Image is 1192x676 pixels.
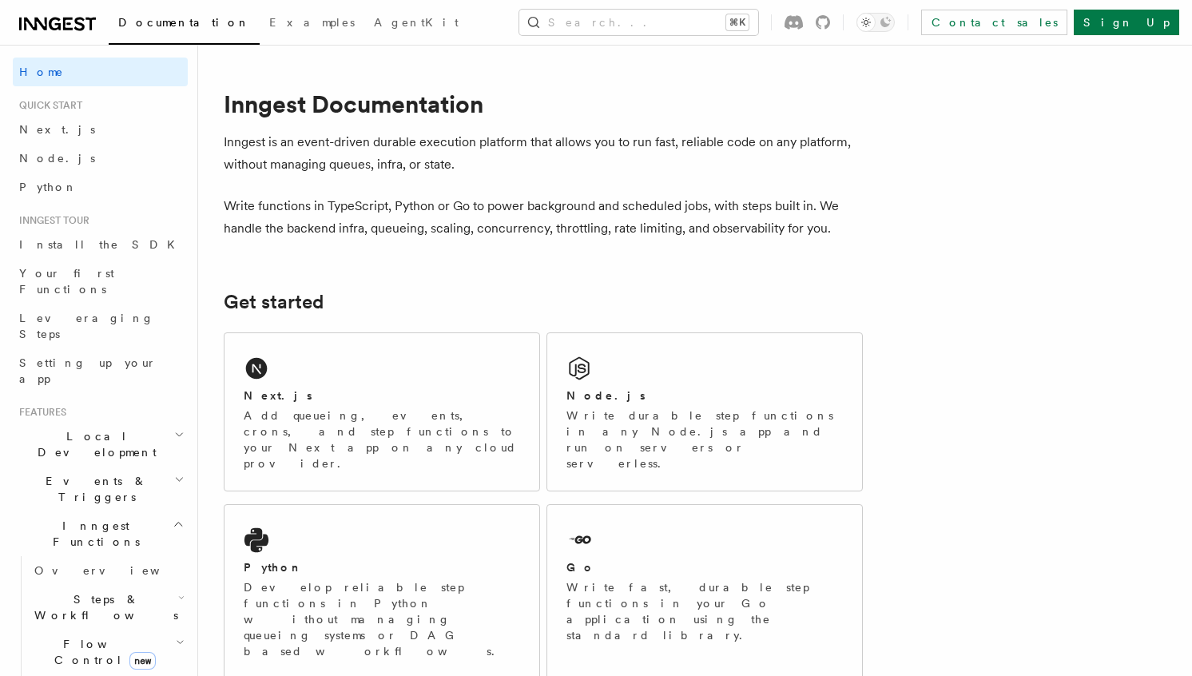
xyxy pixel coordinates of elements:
a: Overview [28,556,188,585]
span: Your first Functions [19,267,114,296]
button: Toggle dark mode [856,13,895,32]
span: Home [19,64,64,80]
span: Overview [34,564,199,577]
span: Features [13,406,66,419]
h1: Inngest Documentation [224,89,863,118]
span: Local Development [13,428,174,460]
span: Install the SDK [19,238,185,251]
span: Documentation [118,16,250,29]
span: Inngest tour [13,214,89,227]
button: Steps & Workflows [28,585,188,630]
a: Setting up your app [13,348,188,393]
span: new [129,652,156,670]
span: AgentKit [374,16,459,29]
p: Write durable step functions in any Node.js app and run on servers or serverless. [566,408,843,471]
a: Next.jsAdd queueing, events, crons, and step functions to your Next app on any cloud provider. [224,332,540,491]
a: Leveraging Steps [13,304,188,348]
a: Get started [224,291,324,313]
p: Add queueing, events, crons, and step functions to your Next app on any cloud provider. [244,408,520,471]
button: Events & Triggers [13,467,188,511]
kbd: ⌘K [726,14,749,30]
span: Setting up your app [19,356,157,385]
a: Your first Functions [13,259,188,304]
span: Steps & Workflows [28,591,178,623]
h2: Node.js [566,388,646,404]
a: Python [13,173,188,201]
span: Leveraging Steps [19,312,154,340]
p: Write functions in TypeScript, Python or Go to power background and scheduled jobs, with steps bu... [224,195,863,240]
p: Inngest is an event-driven durable execution platform that allows you to run fast, reliable code ... [224,131,863,176]
a: Node.js [13,144,188,173]
a: Install the SDK [13,230,188,259]
h2: Go [566,559,595,575]
span: Flow Control [28,636,176,668]
span: Node.js [19,152,95,165]
a: AgentKit [364,5,468,43]
button: Inngest Functions [13,511,188,556]
a: Sign Up [1074,10,1179,35]
a: Home [13,58,188,86]
button: Search...⌘K [519,10,758,35]
span: Examples [269,16,355,29]
span: Quick start [13,99,82,112]
span: Inngest Functions [13,518,173,550]
button: Flow Controlnew [28,630,188,674]
a: Contact sales [921,10,1067,35]
p: Write fast, durable step functions in your Go application using the standard library. [566,579,843,643]
a: Node.jsWrite durable step functions in any Node.js app and run on servers or serverless. [546,332,863,491]
a: Documentation [109,5,260,45]
p: Develop reliable step functions in Python without managing queueing systems or DAG based workflows. [244,579,520,659]
span: Next.js [19,123,95,136]
a: Next.js [13,115,188,144]
button: Local Development [13,422,188,467]
h2: Next.js [244,388,312,404]
h2: Python [244,559,303,575]
span: Python [19,181,77,193]
a: Examples [260,5,364,43]
span: Events & Triggers [13,473,174,505]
